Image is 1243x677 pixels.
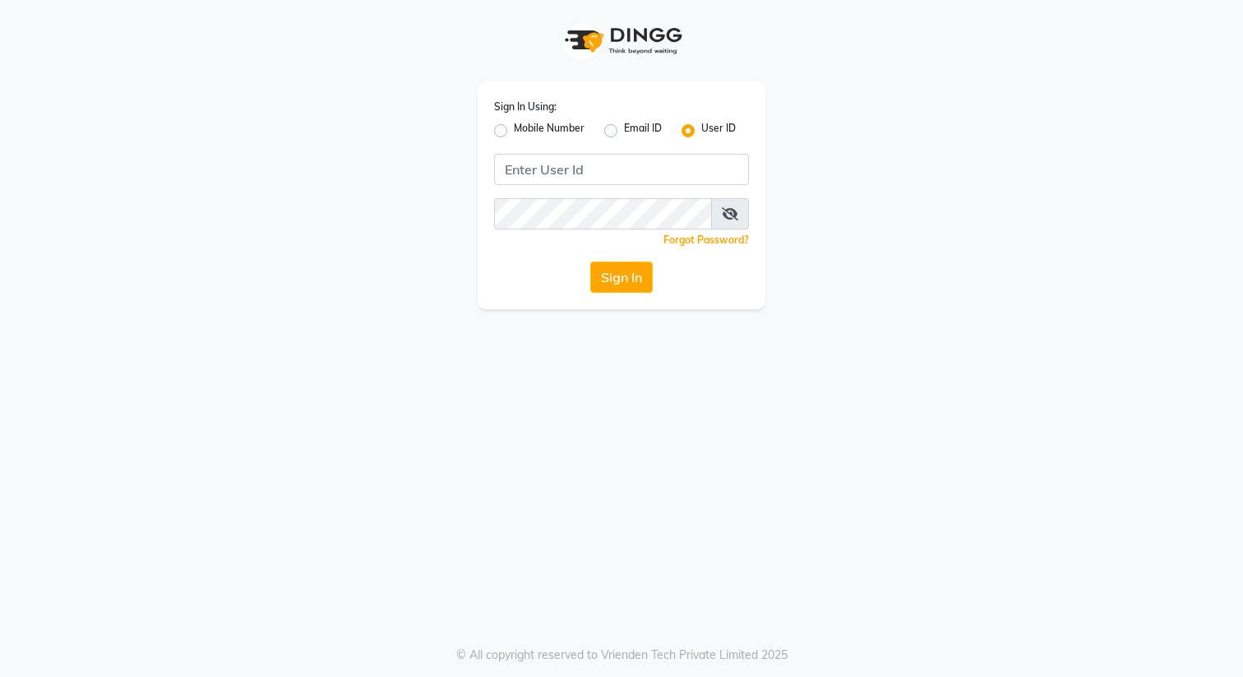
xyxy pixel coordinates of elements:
a: Forgot Password? [663,234,749,246]
input: Username [494,154,749,185]
input: Username [494,198,712,230]
label: Mobile Number [514,121,585,141]
label: Sign In Using: [494,100,557,114]
label: Email ID [624,121,662,141]
label: User ID [701,121,736,141]
img: logo1.svg [556,16,687,65]
button: Sign In [590,262,653,293]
